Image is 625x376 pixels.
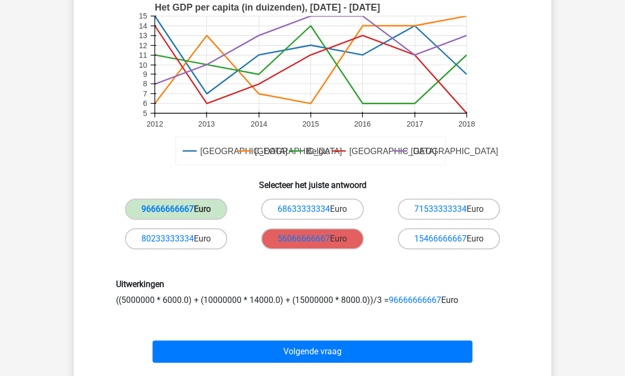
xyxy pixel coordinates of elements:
label: Euro [261,228,363,249]
text: 2017 [407,120,423,128]
text: 2018 [458,120,475,128]
text: 8 [143,80,147,88]
text: 6 [143,99,147,108]
text: 7 [143,89,147,98]
a: 56066666667 [278,234,330,244]
a: 96666666667 [141,204,194,214]
h6: Selecteer het juiste antwoord [91,172,534,190]
button: Volgende vraag [153,341,473,363]
text: 13 [139,31,147,40]
text: 2016 [354,120,371,128]
label: Euro [125,199,227,220]
div: ((5000000 * 6000.0) + (10000000 * 14000.0) + (15000000 * 8000.0))/3 = Euro [108,279,517,306]
text: [GEOGRAPHIC_DATA] [255,147,342,156]
h6: Uitwerkingen [116,279,509,289]
a: 80233333334 [141,234,194,244]
text: [GEOGRAPHIC_DATA] [349,147,436,156]
a: 71533333334 [414,204,467,214]
text: [GEOGRAPHIC_DATA] [411,147,498,156]
text: 12 [139,41,147,50]
a: 68633333334 [278,204,330,214]
text: 2013 [198,120,215,128]
a: 96666666667 [389,295,441,305]
text: Belgie [307,147,330,156]
text: 2014 [251,120,267,128]
text: 5 [143,109,147,118]
text: 2015 [302,120,319,128]
a: 15466666667 [414,234,467,244]
text: [GEOGRAPHIC_DATA] [200,147,288,156]
text: 11 [139,51,147,59]
text: 9 [143,70,147,78]
text: 2012 [147,120,163,128]
text: 15 [139,12,147,20]
label: Euro [261,199,363,220]
text: Het GDP per capita (in duizenden), [DATE] - [DATE] [155,2,380,13]
text: 14 [139,22,147,30]
label: Euro [398,228,500,249]
label: Euro [398,199,500,220]
text: 10 [139,61,147,69]
label: Euro [125,228,227,249]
